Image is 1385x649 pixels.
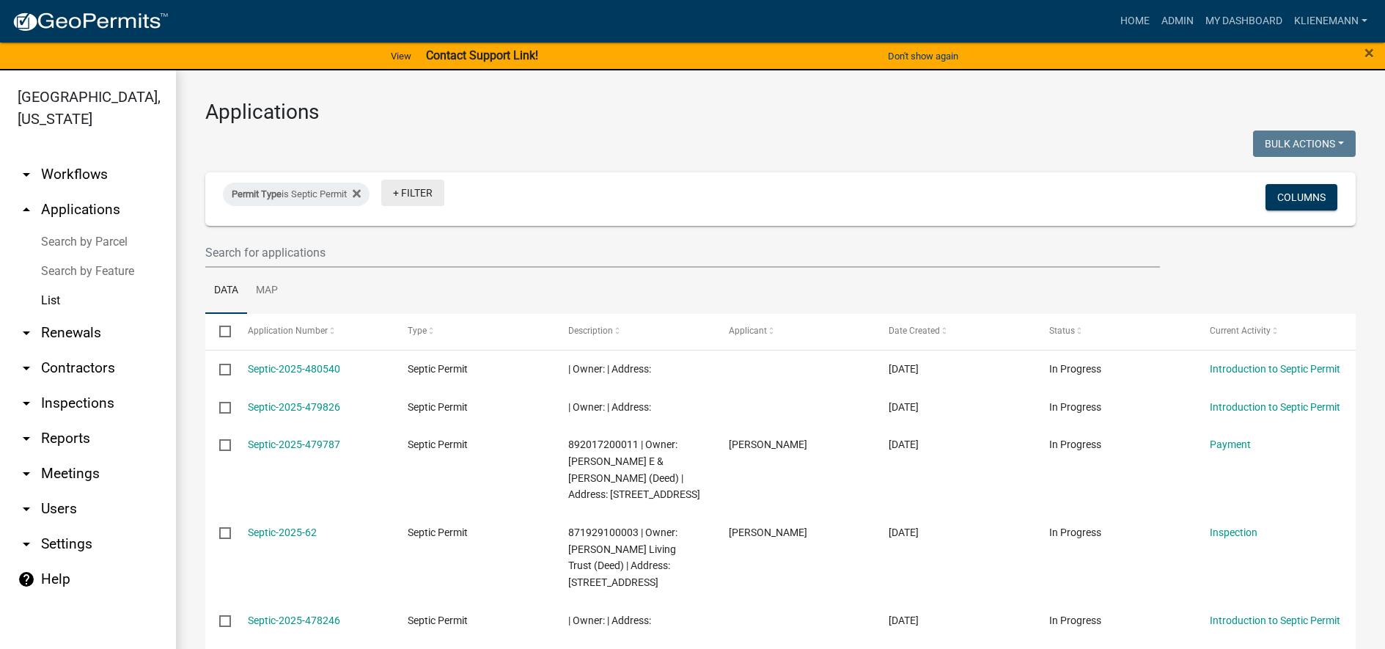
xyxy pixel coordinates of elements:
[1035,314,1196,349] datatable-header-cell: Status
[248,326,328,336] span: Application Number
[381,180,444,206] a: + Filter
[18,395,35,412] i: arrow_drop_down
[1049,439,1101,450] span: In Progress
[248,363,340,375] a: Septic-2025-480540
[1114,7,1156,35] a: Home
[1364,44,1374,62] button: Close
[1156,7,1200,35] a: Admin
[205,238,1160,268] input: Search for applications
[408,615,468,626] span: Septic Permit
[568,439,700,500] span: 892017200011 | Owner: Aldinger, Douglas E & Joanne K (Deed) | Address: 12053 MM AVE
[889,527,919,538] span: 09/16/2025
[1210,527,1257,538] a: Inspection
[882,44,964,68] button: Don't show again
[889,615,919,626] span: 09/15/2025
[1049,363,1101,375] span: In Progress
[247,268,287,315] a: Map
[248,527,317,538] a: Septic-2025-62
[875,314,1035,349] datatable-header-cell: Date Created
[408,439,468,450] span: Septic Permit
[729,527,807,538] span: ROBERT D JESKE
[568,326,613,336] span: Description
[426,48,538,62] strong: Contact Support Link!
[18,571,35,588] i: help
[1210,363,1340,375] a: Introduction to Septic Permit
[18,166,35,183] i: arrow_drop_down
[729,326,767,336] span: Applicant
[554,314,715,349] datatable-header-cell: Description
[568,401,651,413] span: | Owner: | Address:
[18,324,35,342] i: arrow_drop_down
[248,439,340,450] a: Septic-2025-479787
[889,439,919,450] span: 09/17/2025
[1210,439,1251,450] a: Payment
[1049,326,1075,336] span: Status
[1210,615,1340,626] a: Introduction to Septic Permit
[18,430,35,447] i: arrow_drop_down
[205,268,247,315] a: Data
[1288,7,1373,35] a: klienemann
[1265,184,1337,210] button: Columns
[385,44,417,68] a: View
[568,527,677,588] span: 871929100003 | Owner: Robert D. Jeske Living Trust (Deed) | Address: 31073 265TH ST
[1210,326,1271,336] span: Current Activity
[394,314,554,349] datatable-header-cell: Type
[248,615,340,626] a: Septic-2025-478246
[233,314,394,349] datatable-header-cell: Application Number
[18,465,35,483] i: arrow_drop_down
[18,500,35,518] i: arrow_drop_down
[1049,615,1101,626] span: In Progress
[205,100,1356,125] h3: Applications
[408,527,468,538] span: Septic Permit
[408,326,427,336] span: Type
[1364,43,1374,63] span: ×
[1200,7,1288,35] a: My Dashboard
[1049,401,1101,413] span: In Progress
[1253,131,1356,157] button: Bulk Actions
[889,326,940,336] span: Date Created
[18,535,35,553] i: arrow_drop_down
[1210,401,1340,413] a: Introduction to Septic Permit
[223,183,370,206] div: is Septic Permit
[232,188,282,199] span: Permit Type
[248,401,340,413] a: Septic-2025-479826
[889,401,919,413] span: 09/17/2025
[408,401,468,413] span: Septic Permit
[889,363,919,375] span: 09/18/2025
[1195,314,1356,349] datatable-header-cell: Current Activity
[714,314,875,349] datatable-header-cell: Applicant
[568,615,651,626] span: | Owner: | Address:
[729,439,807,450] span: Brandon Morton
[1049,527,1101,538] span: In Progress
[18,359,35,377] i: arrow_drop_down
[408,363,468,375] span: Septic Permit
[568,363,651,375] span: | Owner: | Address:
[18,201,35,219] i: arrow_drop_up
[205,314,233,349] datatable-header-cell: Select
